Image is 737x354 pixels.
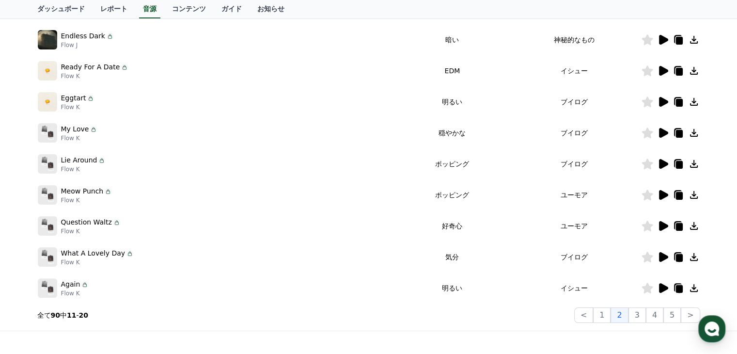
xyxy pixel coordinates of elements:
[396,86,508,117] td: 明るい
[508,148,641,179] td: ブイログ
[61,72,129,80] p: Flow K
[61,124,89,134] p: My Love
[38,154,57,174] img: music
[61,41,114,49] p: Flow J
[61,62,120,72] p: Ready For A Date
[61,258,134,266] p: Flow K
[61,103,95,111] p: Flow K
[396,241,508,273] td: 気分
[646,307,663,323] button: 4
[396,210,508,241] td: 好奇心
[611,307,628,323] button: 2
[61,165,106,173] p: Flow K
[3,274,64,298] a: Home
[663,307,681,323] button: 5
[61,186,104,196] p: Meow Punch
[79,311,88,319] strong: 20
[37,310,89,320] p: 全て 中 -
[38,61,57,80] img: music
[508,273,641,304] td: イシュー
[38,92,57,112] img: music
[593,307,611,323] button: 1
[38,278,57,298] img: music
[61,134,98,142] p: Flow K
[574,307,593,323] button: <
[125,274,186,298] a: Settings
[61,227,121,235] p: Flow K
[80,289,109,296] span: Messages
[38,30,57,49] img: music
[61,196,112,204] p: Flow K
[396,55,508,86] td: EDM
[61,290,89,297] p: Flow K
[508,86,641,117] td: ブイログ
[508,179,641,210] td: ユーモア
[61,279,80,290] p: Again
[25,288,42,296] span: Home
[61,93,86,103] p: Eggtart
[143,288,167,296] span: Settings
[61,155,97,165] p: Lie Around
[396,117,508,148] td: 穏やかな
[38,247,57,267] img: music
[61,248,125,258] p: What A Lovely Day
[396,179,508,210] td: ポッピング
[38,123,57,143] img: music
[51,311,60,319] strong: 90
[508,117,641,148] td: ブイログ
[508,241,641,273] td: ブイログ
[508,24,641,55] td: 神秘的なもの
[396,24,508,55] td: 暗い
[67,311,76,319] strong: 11
[628,307,646,323] button: 3
[38,216,57,236] img: music
[64,274,125,298] a: Messages
[396,148,508,179] td: ポッピング
[61,217,112,227] p: Question Waltz
[396,273,508,304] td: 明るい
[681,307,700,323] button: >
[61,31,105,41] p: Endless Dark
[38,185,57,205] img: music
[508,210,641,241] td: ユーモア
[508,55,641,86] td: イシュー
